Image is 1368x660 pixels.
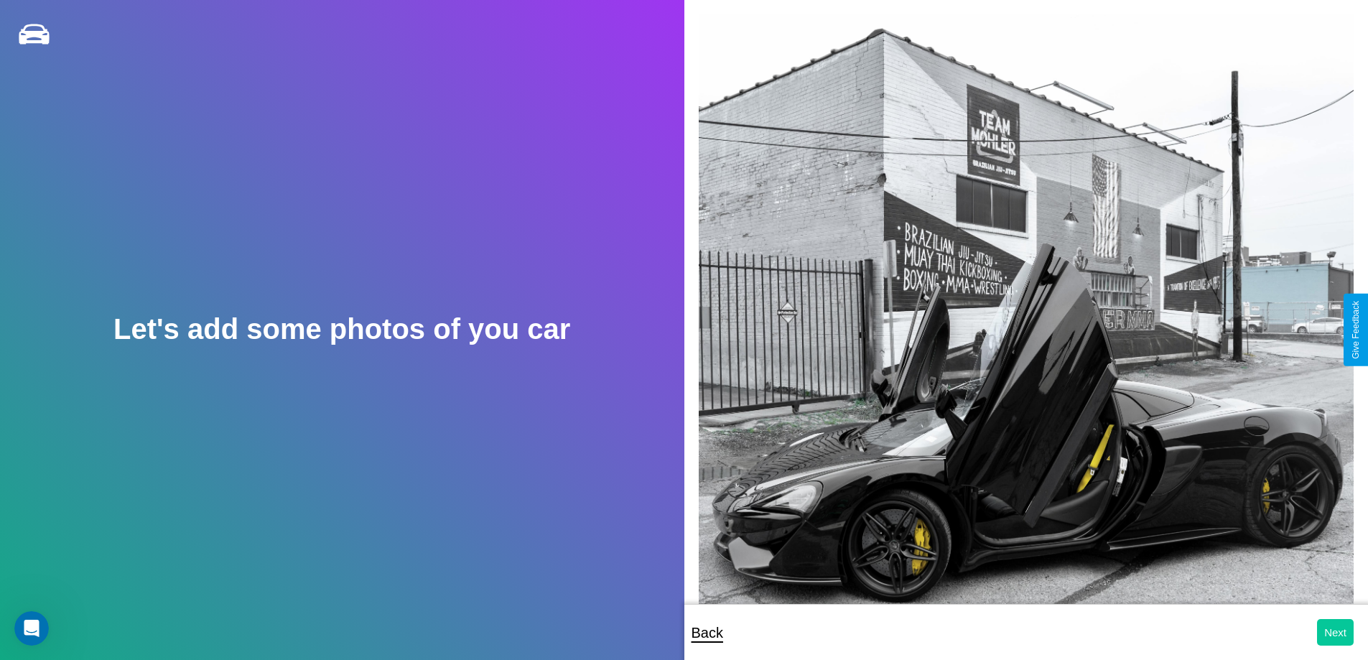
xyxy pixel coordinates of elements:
[1317,619,1354,646] button: Next
[692,620,723,646] p: Back
[113,313,570,345] h2: Let's add some photos of you car
[1351,301,1361,359] div: Give Feedback
[699,14,1354,631] img: posted
[14,611,49,646] iframe: Intercom live chat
